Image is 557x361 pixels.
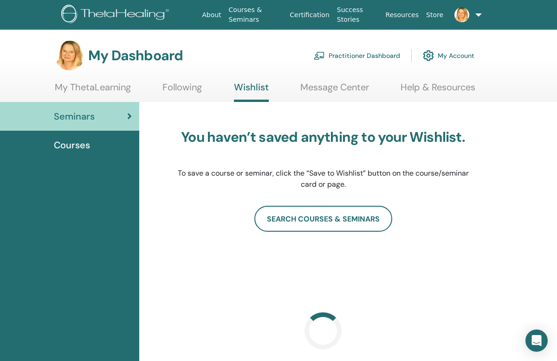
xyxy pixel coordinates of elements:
[55,82,131,100] a: My ThetaLearning
[88,47,183,64] h3: My Dashboard
[423,48,434,63] img: cog.svg
[234,82,269,102] a: Wishlist
[54,138,90,152] span: Courses
[300,82,369,100] a: Message Center
[286,6,333,24] a: Certification
[314,45,400,66] a: Practitioner Dashboard
[162,82,202,100] a: Following
[314,51,325,60] img: chalkboard-teacher.svg
[55,41,84,70] img: default.jpg
[423,45,474,66] a: My Account
[525,329,548,352] div: Open Intercom Messenger
[54,109,95,123] span: Seminars
[382,6,423,24] a: Resources
[198,6,225,24] a: About
[225,1,286,28] a: Courses & Seminars
[254,206,392,232] a: search courses & seminars
[422,6,447,24] a: Store
[401,82,475,100] a: Help & Resources
[454,7,469,22] img: default.jpg
[61,5,172,25] img: logo.png
[177,129,469,146] h3: You haven’t saved anything to your Wishlist.
[333,1,382,28] a: Success Stories
[177,168,469,190] p: To save a course or seminar, click the “Save to Wishlist” button on the course/seminar card or page.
